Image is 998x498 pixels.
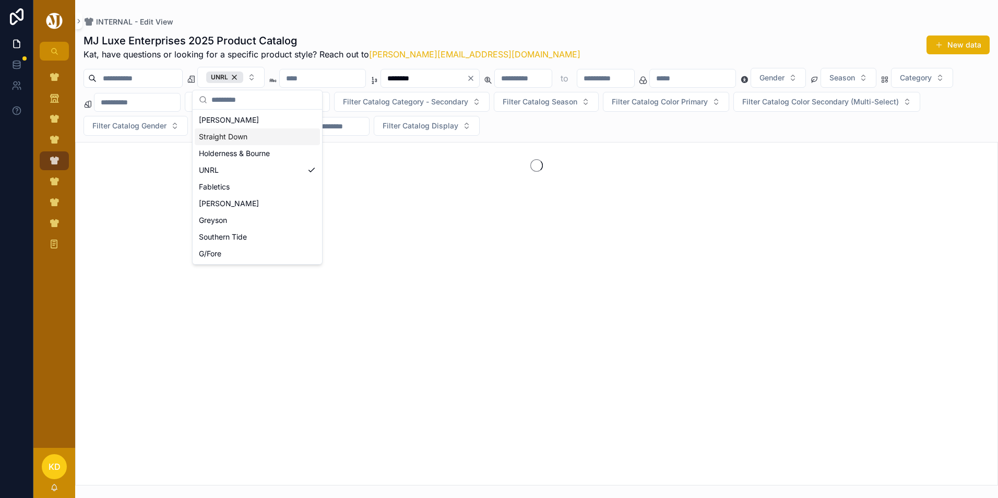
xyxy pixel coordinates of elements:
[742,97,899,107] span: Filter Catalog Color Secondary (Multi-Select)
[891,68,953,88] button: Select Button
[195,112,320,128] div: [PERSON_NAME]
[900,73,932,83] span: Category
[829,73,855,83] span: Season
[751,68,806,88] button: Select Button
[197,67,265,88] button: Select Button
[821,68,876,88] button: Select Button
[503,97,577,107] span: Filter Catalog Season
[369,49,580,60] a: [PERSON_NAME][EMAIL_ADDRESS][DOMAIN_NAME]
[334,92,490,112] button: Select Button
[92,121,167,131] span: Filter Catalog Gender
[195,245,320,262] div: G/Fore
[195,128,320,145] div: Straight Down
[206,72,243,83] button: Unselect UNRL
[195,229,320,245] div: Southern Tide
[206,72,243,83] div: UNRL
[612,97,708,107] span: Filter Catalog Color Primary
[494,92,599,112] button: Select Button
[195,212,320,229] div: Greyson
[185,92,330,112] button: Select Button
[195,195,320,212] div: [PERSON_NAME]
[374,116,480,136] button: Select Button
[467,74,479,82] button: Clear
[193,110,322,264] div: Suggestions
[195,145,320,162] div: Holderness & Bourne
[84,33,580,48] h1: MJ Luxe Enterprises 2025 Product Catalog
[733,92,920,112] button: Select Button
[926,35,990,54] button: New data
[84,116,188,136] button: Select Button
[84,17,173,27] a: INTERNAL - Edit View
[96,17,173,27] span: INTERNAL - Edit View
[343,97,468,107] span: Filter Catalog Category - Secondary
[383,121,458,131] span: Filter Catalog Display
[84,48,580,61] span: Kat, have questions or looking for a specific product style? Reach out to
[759,73,785,83] span: Gender
[195,179,320,195] div: Fabletics
[44,13,64,29] img: App logo
[49,460,61,473] span: KD
[195,162,320,179] div: UNRL
[33,61,75,267] div: scrollable content
[561,72,568,85] p: to
[603,92,729,112] button: Select Button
